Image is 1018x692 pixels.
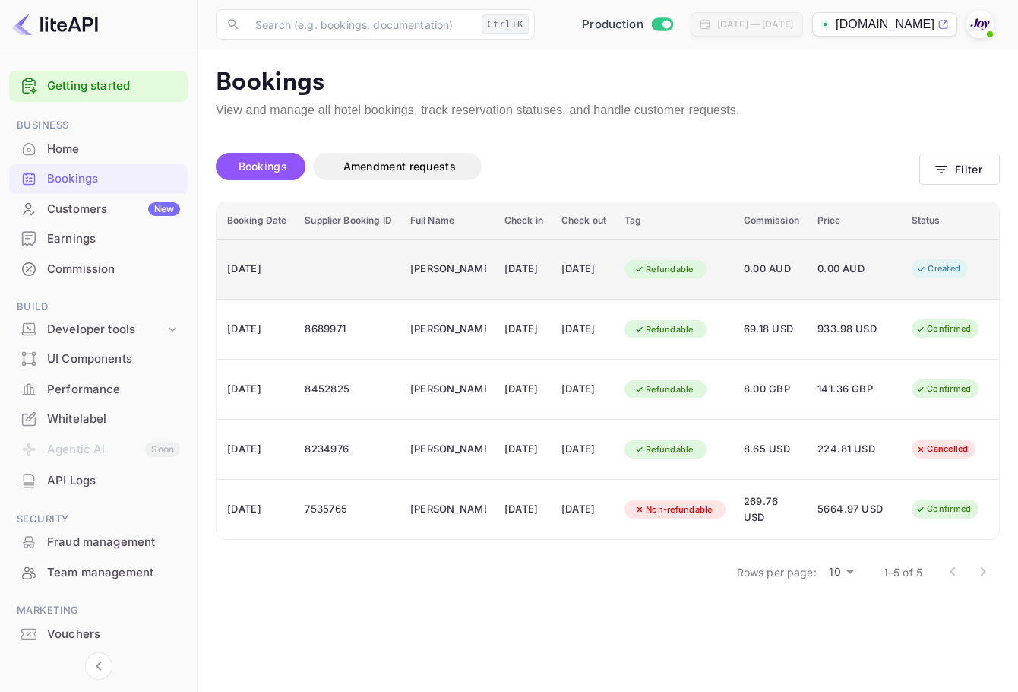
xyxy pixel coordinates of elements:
div: [DATE] [561,257,606,281]
span: Business [9,117,188,134]
p: View and manage all hotel bookings, track reservation statuses, and handle customer requests. [216,101,1000,119]
div: Developer tools [9,316,188,343]
div: Developer tools [47,321,165,338]
div: [DATE] — [DATE] [717,17,793,31]
a: Bookings [9,164,188,192]
a: Performance [9,375,188,403]
th: Check out [552,202,615,240]
th: Status [903,202,999,240]
span: 933.98 USD [817,321,893,338]
div: [DATE] [561,497,606,522]
div: Refundable [624,380,703,399]
div: [DATE] [504,377,543,402]
div: Vouchers [9,620,188,649]
a: Vouchers [9,620,188,648]
button: Collapse navigation [85,652,112,680]
a: Home [9,135,188,163]
div: Home [9,135,188,164]
div: Confirmed [906,379,981,398]
div: Team management [47,564,180,582]
span: Bookings [239,160,287,173]
span: Amendment requests [343,160,456,173]
span: [DATE] [227,501,287,518]
div: Amber Owens [410,257,486,281]
a: UI Components [9,344,188,373]
div: Earnings [9,224,188,254]
p: [DOMAIN_NAME] [836,15,934,33]
div: Commission [47,261,180,278]
span: 0.00 AUD [817,261,893,278]
div: Whitelabel [47,411,180,428]
span: 8.65 USD [744,441,799,458]
div: [DATE] [504,437,543,462]
a: Fraud management [9,528,188,556]
a: API Logs [9,466,188,494]
div: Commission [9,255,188,284]
span: 224.81 USD [817,441,893,458]
div: Confirmed [906,319,981,338]
a: CustomersNew [9,195,188,223]
div: UI Components [47,351,180,368]
div: Non-refundable [624,500,722,519]
th: Supplier Booking ID [296,202,400,240]
span: Security [9,511,188,528]
div: [DATE] [561,317,606,341]
a: Earnings [9,224,188,252]
span: 69.18 USD [744,321,799,338]
input: Search (e.g. bookings, documentation) [246,9,476,40]
div: Performance [9,375,188,405]
a: Team management [9,558,188,586]
button: Filter [919,154,1000,185]
div: 10 [823,561,859,583]
a: Getting started [47,78,180,95]
div: Gary Owens [410,497,486,522]
div: Earnings [47,230,180,248]
div: Ctrl+K [482,14,529,34]
div: Confirmed [906,500,981,519]
div: [DATE] [504,317,543,341]
div: API Logs [9,466,188,496]
span: 269.76 USD [744,494,799,526]
div: Refundable [624,260,703,279]
div: account-settings tabs [216,153,919,180]
a: Commission [9,255,188,283]
table: booking table [3,202,999,540]
span: 8.00 GBP [744,381,799,398]
div: Customers [47,201,180,218]
div: Bookings [47,170,180,188]
span: Production [582,16,643,33]
p: Bookings [216,68,1000,98]
div: Performance [47,381,180,398]
div: Vouchers [47,626,180,643]
span: [DATE] [227,381,287,398]
div: Refundable [624,320,703,339]
div: [DATE] [561,377,606,402]
span: 0.00 AUD [744,261,799,278]
p: Rows per page: [737,564,817,580]
div: New [148,202,180,216]
div: Bookings [9,164,188,194]
div: Getting started [9,71,188,102]
span: Build [9,299,188,316]
div: Madalynn Owens [410,317,486,341]
img: With Joy [968,12,992,37]
div: Refundable [624,440,703,459]
div: Team management [9,558,188,588]
th: Tag [615,202,735,240]
div: API Logs [47,472,180,490]
div: [DATE] [504,257,543,281]
div: [DATE] [561,437,606,462]
th: Check in [495,202,552,240]
div: CustomersNew [9,195,188,224]
p: 1–5 of 5 [884,564,922,580]
div: [DATE] [504,497,543,522]
div: Hannah Owens [410,377,486,402]
div: 7535765 [305,497,391,522]
div: Created [906,259,970,278]
div: Tonette Owens Owens [410,437,486,462]
div: Whitelabel [9,405,188,434]
th: Commission [735,202,808,240]
div: 8234976 [305,437,391,462]
span: 141.36 GBP [817,381,893,398]
div: Switch to Sandbox mode [576,16,678,33]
